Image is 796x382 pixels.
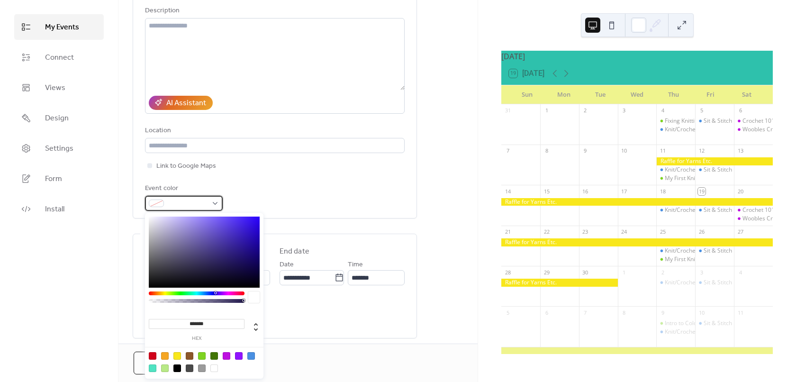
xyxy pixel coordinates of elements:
span: Connect [45,52,74,64]
div: 26 [698,228,705,236]
a: Design [14,105,104,131]
div: 9 [582,147,589,155]
div: Tue [582,85,619,104]
div: Sit & Stitch [704,279,732,287]
div: Raffle for Yarns Etc. [501,238,773,246]
div: Sit & Stitch [704,206,732,214]
div: Sun [509,85,545,104]
div: #FFFFFF [210,364,218,372]
div: 10 [698,309,705,316]
div: 2 [582,107,589,114]
div: Knit/Crochet Night [656,247,695,255]
div: Crochet 101 (Part 2) [742,206,796,214]
div: Raffle for Yarns Etc. [501,198,773,206]
div: 3 [698,269,705,276]
label: hex [149,336,244,341]
div: 23 [582,228,589,236]
div: Sit & Stitch [695,206,734,214]
div: Crochet 101 (Part 1) [734,117,773,125]
button: AI Assistant [149,96,213,110]
div: #8B572A [186,352,193,360]
div: 1 [543,107,550,114]
div: Description [145,5,403,17]
div: 1 [621,269,628,276]
div: 30 [582,269,589,276]
a: My Events [14,14,104,40]
div: 14 [504,188,511,195]
div: Sit & Stitch [704,166,732,174]
span: Views [45,82,65,94]
div: Location [145,125,403,136]
div: My First Knitted Sweater Class - Part 2 [656,255,695,264]
div: End date [280,246,309,257]
div: 4 [659,107,666,114]
div: 5 [504,309,511,316]
div: Sit & Stitch [695,279,734,287]
div: 12 [698,147,705,155]
span: Link to Google Maps [156,161,216,172]
div: Sit & Stitch [695,319,734,327]
div: 10 [621,147,628,155]
div: Knit/Crochet Night [656,279,695,287]
div: Woobles Crochet Class (Part 1) [734,126,773,134]
div: #BD10E0 [223,352,230,360]
span: Form [45,173,62,185]
div: #9B9B9B [198,364,206,372]
div: Sit & Stitch [695,247,734,255]
a: Connect [14,45,104,70]
div: AI Assistant [166,98,206,109]
div: 21 [504,228,511,236]
div: 6 [543,309,550,316]
div: Thu [655,85,692,104]
div: 4 [737,269,744,276]
a: Views [14,75,104,100]
div: #F5A623 [161,352,169,360]
span: Design [45,113,69,124]
div: Raffle for Yarns Etc. [656,157,773,165]
div: Knit/Crochet Night [656,126,695,134]
div: 11 [659,147,666,155]
div: Sat [729,85,765,104]
div: 20 [737,188,744,195]
div: Knit/Crochet Night [665,206,713,214]
div: Knit/Crochet Night [665,247,713,255]
div: #000000 [173,364,181,372]
button: Cancel [134,352,196,374]
div: Raffle for Yarns Etc. [501,279,618,287]
div: Sit & Stitch [704,247,732,255]
div: #4A4A4A [186,364,193,372]
div: 11 [737,309,744,316]
div: #D0021B [149,352,156,360]
div: 15 [543,188,550,195]
span: Install [45,204,64,215]
div: Fixing Knitting Mistakes Class [665,117,742,125]
div: Knit/Crochet Night [665,279,713,287]
div: Wed [619,85,655,104]
div: 5 [698,107,705,114]
div: Fixing Knitting Mistakes Class [656,117,695,125]
div: #F8E71C [173,352,181,360]
div: 24 [621,228,628,236]
div: Mon [545,85,582,104]
div: Knit/Crochet Night [656,166,695,174]
div: Crochet 101 (Part 1) [742,117,796,125]
span: My Events [45,22,79,33]
div: 13 [737,147,744,155]
div: [DATE] [501,51,773,62]
div: Woobles Crochet Class (Part 2) [734,215,773,223]
div: Sit & Stitch [695,117,734,125]
div: 27 [737,228,744,236]
div: 7 [582,309,589,316]
div: 9 [659,309,666,316]
div: 8 [621,309,628,316]
div: 18 [659,188,666,195]
div: 17 [621,188,628,195]
div: 22 [543,228,550,236]
span: Settings [45,143,73,155]
a: Install [14,196,104,222]
div: My First Knitted Sweater Class - Part 1 [656,174,695,182]
div: 3 [621,107,628,114]
div: 7 [504,147,511,155]
div: #9013FE [235,352,243,360]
